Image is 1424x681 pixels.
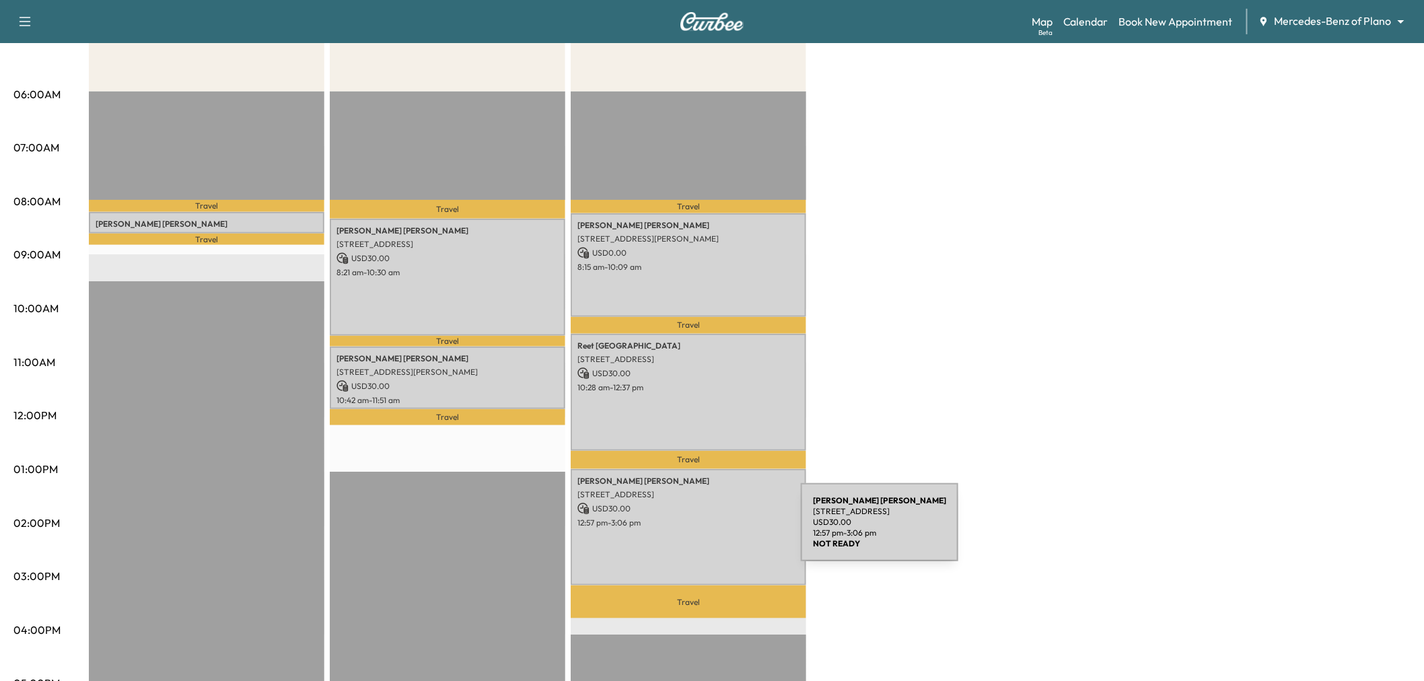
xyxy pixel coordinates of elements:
[571,585,806,618] p: Travel
[1063,13,1108,30] a: Calendar
[330,200,565,219] p: Travel
[577,367,799,380] p: USD 30.00
[13,139,59,155] p: 07:00AM
[571,451,806,469] p: Travel
[577,476,799,487] p: [PERSON_NAME] [PERSON_NAME]
[96,219,318,229] p: [PERSON_NAME] [PERSON_NAME]
[336,267,559,278] p: 8:21 am - 10:30 am
[13,300,59,316] p: 10:00AM
[13,86,61,102] p: 06:00AM
[577,517,799,528] p: 12:57 pm - 3:06 pm
[336,252,559,264] p: USD 30.00
[13,193,61,209] p: 08:00AM
[577,503,799,515] p: USD 30.00
[13,622,61,638] p: 04:00PM
[330,409,565,425] p: Travel
[13,407,57,423] p: 12:00PM
[336,367,559,378] p: [STREET_ADDRESS][PERSON_NAME]
[336,225,559,236] p: [PERSON_NAME] [PERSON_NAME]
[13,246,61,262] p: 09:00AM
[1038,28,1053,38] div: Beta
[577,220,799,231] p: [PERSON_NAME] [PERSON_NAME]
[89,200,324,211] p: Travel
[577,354,799,365] p: [STREET_ADDRESS]
[13,354,55,370] p: 11:00AM
[13,515,60,531] p: 02:00PM
[13,461,58,477] p: 01:00PM
[1119,13,1233,30] a: Book New Appointment
[571,317,806,334] p: Travel
[13,568,60,584] p: 03:00PM
[577,340,799,351] p: Reet [GEOGRAPHIC_DATA]
[336,395,559,406] p: 10:42 am - 11:51 am
[577,382,799,393] p: 10:28 am - 12:37 pm
[680,12,744,31] img: Curbee Logo
[577,489,799,500] p: [STREET_ADDRESS]
[330,336,565,347] p: Travel
[571,200,806,213] p: Travel
[336,239,559,250] p: [STREET_ADDRESS]
[336,380,559,392] p: USD 30.00
[577,234,799,244] p: [STREET_ADDRESS][PERSON_NAME]
[96,232,318,243] p: [STREET_ADDRESS]
[577,262,799,273] p: 8:15 am - 10:09 am
[89,234,324,245] p: Travel
[1032,13,1053,30] a: MapBeta
[577,247,799,259] p: USD 0.00
[1275,13,1392,29] span: Mercedes-Benz of Plano
[336,353,559,364] p: [PERSON_NAME] [PERSON_NAME]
